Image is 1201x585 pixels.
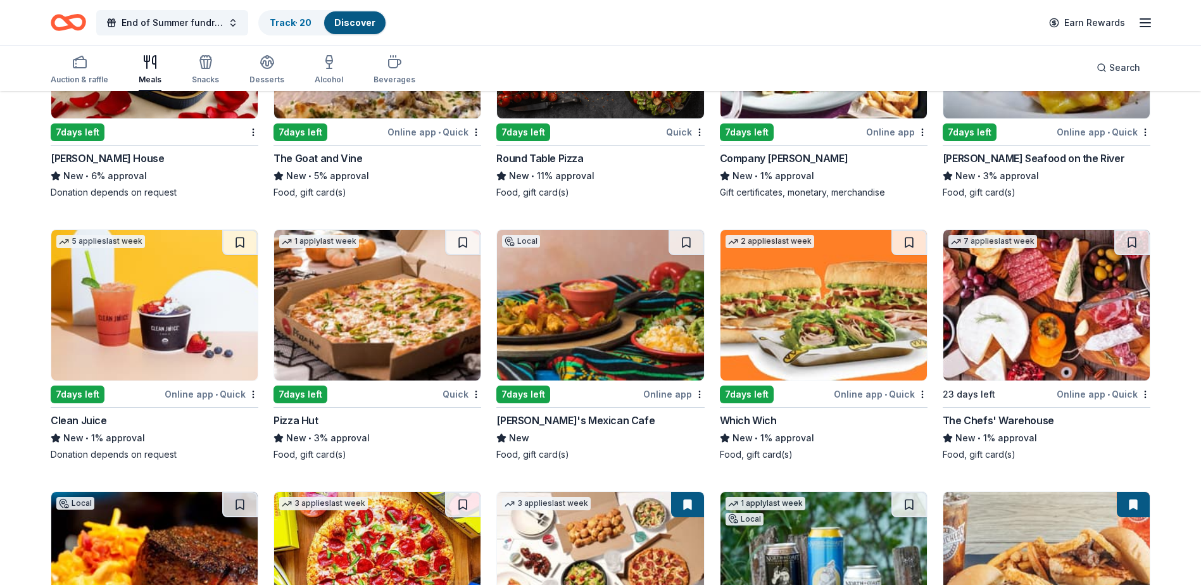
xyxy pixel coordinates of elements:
span: • [85,171,89,181]
div: 7 days left [274,123,327,141]
button: Beverages [374,49,415,91]
span: New [733,168,753,184]
span: • [1107,127,1110,137]
div: 5 applies last week [56,235,145,248]
div: 1 apply last week [279,235,359,248]
div: Alcohol [315,75,343,85]
span: • [215,389,218,399]
div: Local [56,497,94,510]
div: Company [PERSON_NAME] [720,151,848,166]
div: 7 days left [274,386,327,403]
a: Home [51,8,86,37]
div: Food, gift card(s) [943,448,1150,461]
button: End of Summer fundraiser [96,10,248,35]
div: Snacks [192,75,219,85]
a: Image for The Chefs' Warehouse7 applieslast week23 days leftOnline app•QuickThe Chefs' WarehouseN... [943,229,1150,461]
span: • [1107,389,1110,399]
span: New [286,431,306,446]
button: Meals [139,49,161,91]
div: Gift certificates, monetary, merchandise [720,186,927,199]
div: [PERSON_NAME] Seafood on the River [943,151,1124,166]
span: New [955,431,976,446]
div: 7 days left [51,386,104,403]
span: • [85,433,89,443]
span: New [63,431,84,446]
a: Earn Rewards [1041,11,1133,34]
div: Pizza Hut [274,413,318,428]
div: Beverages [374,75,415,85]
div: 7 applies last week [948,235,1037,248]
div: [PERSON_NAME]'s Mexican Cafe [496,413,655,428]
div: 1% approval [51,431,258,446]
div: 5% approval [274,168,481,184]
div: Food, gift card(s) [720,448,927,461]
div: 3 applies last week [502,497,591,510]
div: 1 apply last week [726,497,805,510]
div: 7 days left [496,123,550,141]
div: Food, gift card(s) [496,186,704,199]
a: Image for Pizza Hut1 applylast week7days leftQuickPizza HutNew•3% approvalFood, gift card(s) [274,229,481,461]
div: Online app Quick [1057,386,1150,402]
div: Food, gift card(s) [943,186,1150,199]
div: 23 days left [943,387,995,402]
img: Image for Clean Juice [51,230,258,381]
img: Image for Pizza Hut [274,230,481,381]
img: Image for Which Wich [720,230,927,381]
div: 3% approval [943,168,1150,184]
div: 11% approval [496,168,704,184]
button: Desserts [249,49,284,91]
div: Donation depends on request [51,186,258,199]
div: Local [726,513,764,525]
a: Image for Which Wich2 applieslast week7days leftOnline app•QuickWhich WichNew•1% approvalFood, gi... [720,229,927,461]
div: 3% approval [274,431,481,446]
span: • [309,171,312,181]
div: [PERSON_NAME] House [51,151,164,166]
div: Quick [443,386,481,402]
span: • [755,433,758,443]
span: • [978,171,981,181]
div: 6% approval [51,168,258,184]
div: Which Wich [720,413,777,428]
span: • [755,171,758,181]
span: Search [1109,60,1140,75]
div: 1% approval [720,168,927,184]
div: Online app Quick [834,386,927,402]
div: Online app Quick [165,386,258,402]
img: Image for Yolanda's Mexican Cafe [497,230,703,381]
div: 7 days left [720,386,774,403]
div: 2 applies last week [726,235,814,248]
div: Desserts [249,75,284,85]
div: Local [502,235,540,248]
span: End of Summer fundraiser [122,15,223,30]
span: • [978,433,981,443]
span: • [884,389,887,399]
button: Track· 20Discover [258,10,387,35]
button: Search [1086,55,1150,80]
div: 3 applies last week [279,497,368,510]
a: Discover [334,17,375,28]
div: Round Table Pizza [496,151,583,166]
div: 7 days left [496,386,550,403]
button: Alcohol [315,49,343,91]
div: 7 days left [943,123,997,141]
div: 7 days left [720,123,774,141]
div: Online app [866,124,927,140]
span: • [532,171,535,181]
button: Snacks [192,49,219,91]
img: Image for The Chefs' Warehouse [943,230,1150,381]
div: The Chefs' Warehouse [943,413,1054,428]
div: Food, gift card(s) [274,448,481,461]
div: Online app Quick [387,124,481,140]
div: Donation depends on request [51,448,258,461]
div: Online app Quick [1057,124,1150,140]
button: Auction & raffle [51,49,108,91]
div: The Goat and Vine [274,151,362,166]
span: New [63,168,84,184]
a: Image for Yolanda's Mexican CafeLocal7days leftOnline app[PERSON_NAME]'s Mexican CafeNewFood, gif... [496,229,704,461]
span: New [509,431,529,446]
div: 1% approval [943,431,1150,446]
span: New [286,168,306,184]
a: Image for Clean Juice5 applieslast week7days leftOnline app•QuickClean JuiceNew•1% approvalDonati... [51,229,258,461]
div: Auction & raffle [51,75,108,85]
a: Track· 20 [270,17,311,28]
